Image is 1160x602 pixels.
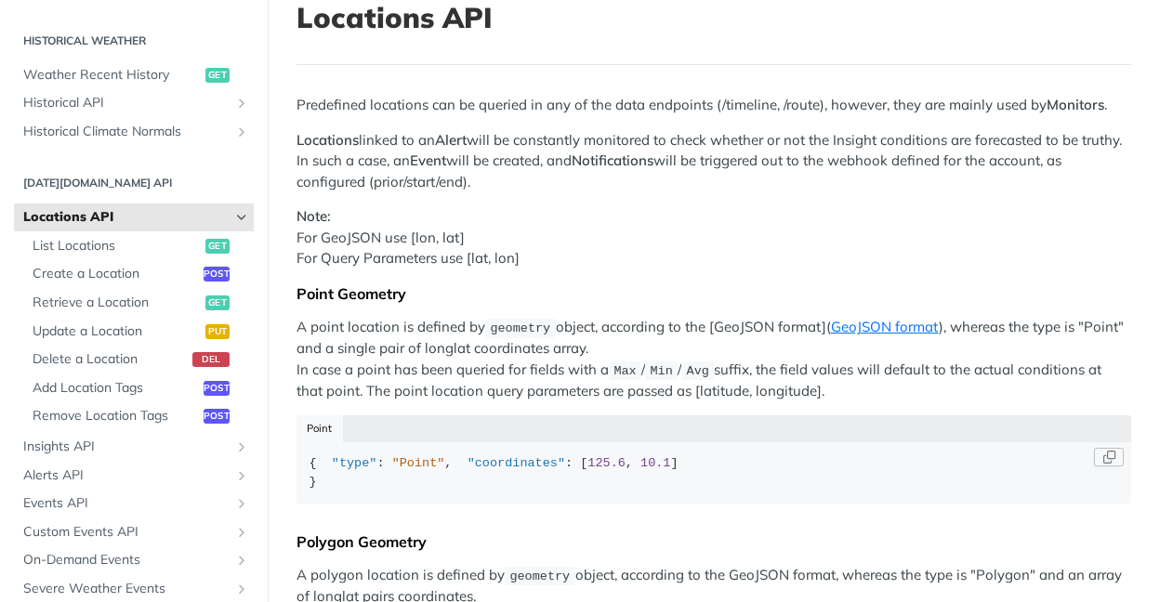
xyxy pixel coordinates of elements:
div: Point Geometry [297,284,1131,303]
a: Remove Location Tagspost [23,402,254,430]
a: Custom Events APIShow subpages for Custom Events API [14,518,254,546]
h1: Locations API [297,1,1131,34]
span: post [204,267,230,281]
h2: [DATE][DOMAIN_NAME] API [14,175,254,191]
strong: Monitors [1047,96,1104,113]
a: Historical APIShow subpages for Historical API [14,89,254,117]
p: Predefined locations can be queried in any of the data endpoints (/timeline, /route), however, th... [297,95,1131,116]
button: Show subpages for On-Demand Events [234,553,249,568]
span: Delete a Location [33,350,188,369]
a: Insights APIShow subpages for Insights API [14,433,254,461]
span: post [204,381,230,396]
span: get [205,239,230,254]
a: Alerts APIShow subpages for Alerts API [14,462,254,490]
span: Alerts API [23,466,230,485]
span: Avg [687,364,709,378]
button: Hide subpages for Locations API [234,210,249,225]
strong: Event [410,151,446,169]
span: 10.1 [640,456,670,470]
span: post [204,409,230,424]
button: Copy Code [1094,448,1124,466]
span: "coordinates" [468,456,565,470]
span: Historical Climate Normals [23,123,230,141]
a: Update a Locationput [23,318,254,346]
span: Locations API [23,208,230,227]
a: Add Location Tagspost [23,374,254,402]
span: Max [613,364,636,378]
span: del [192,352,230,367]
span: Retrieve a Location [33,294,201,312]
button: Show subpages for Custom Events API [234,525,249,540]
span: get [205,295,230,310]
button: Show subpages for Historical API [234,96,249,111]
span: geometry [490,321,550,335]
strong: Note: [297,207,331,225]
span: Update a Location [33,322,201,341]
a: Weather Recent Historyget [14,61,254,89]
strong: Alert [435,131,467,149]
button: Show subpages for Events API [234,496,249,511]
button: Show subpages for Severe Weather Events [234,582,249,596]
span: put [205,324,230,339]
span: Custom Events API [23,523,230,542]
a: Events APIShow subpages for Events API [14,490,254,517]
strong: Notifications [572,151,653,169]
span: Events API [23,494,230,513]
p: For GeoJSON use [lon, lat] For Query Parameters use [lat, lon] [297,206,1131,269]
span: Weather Recent History [23,66,201,85]
a: Locations APIHide subpages for Locations API [14,203,254,231]
span: Insights API [23,438,230,456]
strong: Locations [297,131,359,149]
a: On-Demand EventsShow subpages for On-Demand Events [14,546,254,574]
span: Create a Location [33,265,199,283]
span: get [205,68,230,83]
button: Show subpages for Historical Climate Normals [234,124,249,139]
span: "Point" [392,456,445,470]
a: Create a Locationpost [23,260,254,288]
span: On-Demand Events [23,551,230,569]
span: 125.6 [587,456,626,470]
span: List Locations [33,237,201,255]
span: "type" [332,456,377,470]
button: Show subpages for Alerts API [234,468,249,483]
a: List Locationsget [23,232,254,260]
p: linked to an will be constantly monitored to check whether or not the Insight conditions are fore... [297,130,1131,193]
span: Add Location Tags [33,379,199,398]
a: GeoJSON format [831,318,939,335]
p: A point location is defined by object, according to the [GeoJSON format]( ), whereas the type is ... [297,317,1131,402]
div: Polygon Geometry [297,532,1131,551]
div: { : , : [ , ] } [310,454,1119,491]
span: geometry [509,569,570,583]
button: Show subpages for Insights API [234,439,249,454]
a: Delete a Locationdel [23,346,254,373]
h2: Historical Weather [14,33,254,49]
span: Severe Weather Events [23,580,230,598]
a: Historical Climate NormalsShow subpages for Historical Climate Normals [14,118,254,146]
span: Min [650,364,672,378]
span: Historical API [23,94,230,112]
a: Retrieve a Locationget [23,289,254,317]
span: Remove Location Tags [33,407,199,425]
